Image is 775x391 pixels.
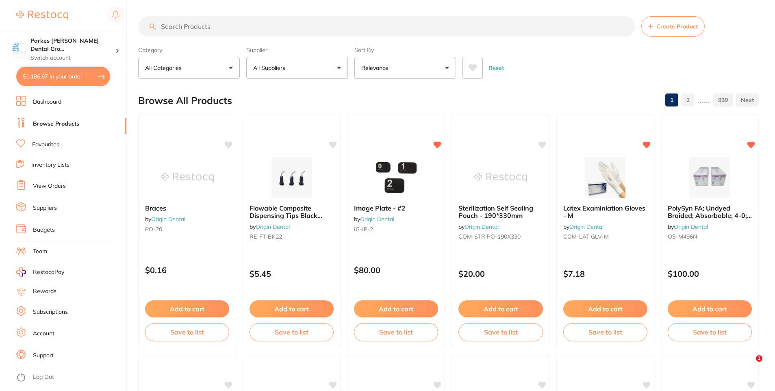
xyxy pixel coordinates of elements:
a: Rewards [33,287,56,295]
button: Relevance [354,57,456,79]
span: Sterilization Self Sealing Pouch - 190*330mm [458,204,533,219]
b: Flowable Composite Dispensing Tips Black -22G (100pcs/bag) [250,204,334,219]
h4: Parkes Baker Dental Group [30,37,115,53]
span: by [354,215,394,223]
a: Browse Products [33,120,79,128]
a: View Orders [33,182,66,190]
span: COM-STR PO-190X330 [458,233,521,240]
span: IG-IP-2 [354,226,373,233]
span: Latex Examiniation Gloves - M [563,204,645,219]
button: $1,186.67 in your order [16,67,110,86]
b: PolySyn FA; Undyed Braided; Absorbable; 4-0; 18″/45cm; 3/8 Circle Precision Reverse Cutting; 19mm... [668,204,752,219]
img: Flowable Composite Dispensing Tips Black -22G (100pcs/bag) [265,157,318,198]
img: Restocq Logo [16,11,68,20]
button: All Categories [138,57,240,79]
label: Sort By [354,46,456,54]
button: Add to cart [145,300,229,317]
span: Image Plate - #2 [354,204,406,212]
span: OS-M496N [668,233,697,240]
button: Save to list [563,323,647,341]
a: 1 [665,92,678,108]
p: All Categories [145,64,185,72]
button: Add to cart [354,300,438,317]
p: Switch account [30,54,115,62]
b: Braces [145,204,229,212]
span: RestocqPay [33,268,64,276]
img: Braces [161,157,214,198]
a: Support [33,352,54,360]
span: PO-20 [145,226,162,233]
a: Subscriptions [33,308,68,316]
a: Log Out [33,373,54,381]
button: Reset [486,57,506,79]
img: Latex Examiniation Gloves - M [579,157,632,198]
button: Add to cart [458,300,543,317]
p: Relevance [361,64,392,72]
p: ...... [698,96,710,105]
span: by [563,223,604,230]
span: by [145,215,185,223]
span: 1 [756,355,762,362]
label: Category [138,46,240,54]
img: Image Plate - #2 [370,157,423,198]
button: Add to cart [668,300,752,317]
button: Save to list [250,323,334,341]
span: RE-FT-BK22 [250,233,282,240]
button: Add to cart [563,300,647,317]
img: PolySyn FA; Undyed Braided; Absorbable; 4-0; 18″/45cm; 3/8 Circle Precision Reverse Cutting; 19mm... [683,157,736,198]
button: All Suppliers [246,57,348,79]
a: 939 [713,92,733,108]
a: Origin Dental [569,223,604,230]
a: Origin Dental [674,223,708,230]
b: Image Plate - #2 [354,204,438,212]
img: Parkes Baker Dental Group [13,41,26,55]
button: Create Product [641,16,705,37]
button: Save to list [458,323,543,341]
span: COM-LAT GLV-M [563,233,609,240]
button: Save to list [668,323,752,341]
p: $80.00 [354,265,438,275]
a: Origin Dental [465,223,499,230]
b: Latex Examiniation Gloves - M [563,204,647,219]
button: Add to cart [250,300,334,317]
span: by [458,223,499,230]
h2: Browse All Products [138,95,232,106]
label: Supplier [246,46,348,54]
p: $20.00 [458,269,543,278]
button: Save to list [145,323,229,341]
a: Dashboard [33,98,61,106]
a: Favourites [32,141,59,149]
a: Budgets [33,226,55,234]
a: RestocqPay [16,267,64,277]
a: Origin Dental [151,215,185,223]
span: by [668,223,708,230]
a: Team [33,248,47,256]
iframe: Intercom live chat [739,355,759,375]
span: by [250,223,290,230]
p: $100.00 [668,269,752,278]
button: Log Out [16,371,124,384]
a: Account [33,330,54,338]
span: Flowable Composite Dispensing Tips Black -22G (100pcs/bag) [250,204,322,227]
a: 2 [682,92,695,108]
a: Origin Dental [360,215,394,223]
b: Sterilization Self Sealing Pouch - 190*330mm [458,204,543,219]
p: $5.45 [250,269,334,278]
p: $0.16 [145,265,229,275]
button: Save to list [354,323,438,341]
p: $7.18 [563,269,647,278]
input: Search Products [138,16,635,37]
img: RestocqPay [16,267,26,277]
a: Restocq Logo [16,6,68,25]
img: Sterilization Self Sealing Pouch - 190*330mm [474,157,527,198]
a: Suppliers [33,204,57,212]
a: Origin Dental [256,223,290,230]
span: Create Product [656,23,698,30]
a: Inventory Lists [31,161,69,169]
span: Braces [145,204,166,212]
p: All Suppliers [253,64,289,72]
